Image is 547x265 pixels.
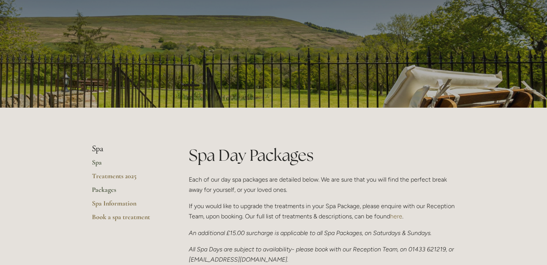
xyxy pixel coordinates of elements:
a: here [390,213,402,220]
li: Spa [92,144,164,154]
h1: Spa Day Packages [189,144,455,166]
a: Spa Information [92,199,164,213]
a: Packages [92,185,164,199]
p: If you would like to upgrade the treatments in your Spa Package, please enquire with our Receptio... [189,201,455,221]
a: Treatments 2025 [92,172,164,185]
em: All Spa Days are subject to availability- please book with our Reception Team, on 01433 621219, o... [189,246,455,263]
em: An additional £15.00 surcharge is applicable to all Spa Packages, on Saturdays & Sundays. [189,229,432,237]
a: Book a spa treatment [92,213,164,226]
p: Each of our day spa packages are detailed below. We are sure that you will find the perfect break... [189,174,455,195]
a: Spa [92,158,164,172]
